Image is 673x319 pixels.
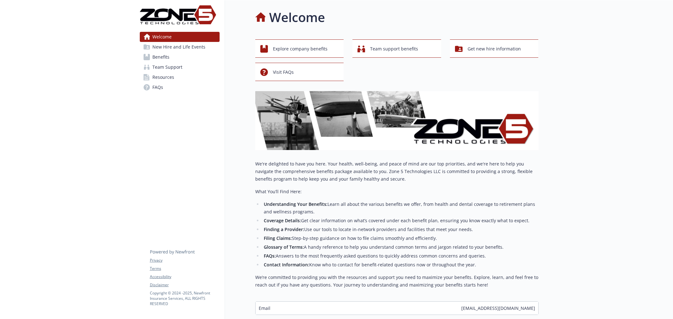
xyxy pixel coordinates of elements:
a: Accessibility [150,274,219,280]
strong: Filing Claims: [264,235,292,241]
strong: Glossary of Terms: [264,244,304,250]
a: Team Support [140,62,220,72]
strong: Understanding Your Benefits: [264,201,328,207]
span: Welcome [152,32,172,42]
button: Team support benefits [352,39,441,58]
span: Visit FAQs [273,66,294,78]
a: Disclaimer [150,282,219,288]
span: Benefits [152,52,169,62]
h1: Welcome [269,8,325,27]
p: Copyright © 2024 - 2025 , Newfront Insurance Services, ALL RIGHTS RESERVED [150,290,219,306]
li: Answers to the most frequently asked questions to quickly address common concerns and queries. [262,252,539,260]
a: Welcome [140,32,220,42]
button: Explore company benefits [255,39,344,58]
a: Benefits [140,52,220,62]
li: Learn all about the various benefits we offer, from health and dental coverage to retirement plan... [262,200,539,216]
p: We’re committed to providing you with the resources and support you need to maximize your benefit... [255,274,539,289]
span: Team Support [152,62,182,72]
span: Resources [152,72,174,82]
a: Privacy [150,258,219,263]
li: Step-by-step guidance on how to file claims smoothly and efficiently. [262,235,539,242]
span: FAQs [152,82,163,92]
a: New Hire and Life Events [140,42,220,52]
span: Get new hire information [468,43,521,55]
p: We're delighted to have you here. Your health, well-being, and peace of mind are our top prioriti... [255,160,539,183]
li: A handy reference to help you understand common terms and jargon related to your benefits. [262,243,539,251]
strong: Coverage Details: [264,217,301,223]
strong: Contact Information: [264,262,309,268]
img: overview page banner [255,91,539,150]
button: Visit FAQs [255,63,344,81]
li: Know who to contact for benefit-related questions now or throughout the year. [262,261,539,269]
li: Get clear information on what’s covered under each benefit plan, ensuring you know exactly what t... [262,217,539,224]
p: What You’ll Find Here: [255,188,539,195]
strong: Finding a Provider: [264,226,304,232]
li: Use our tools to locate in-network providers and facilities that meet your needs. [262,226,539,233]
a: Resources [140,72,220,82]
a: FAQs [140,82,220,92]
span: New Hire and Life Events [152,42,205,52]
span: Email [259,305,270,311]
button: Get new hire information [450,39,539,58]
span: Explore company benefits [273,43,328,55]
span: Team support benefits [370,43,418,55]
strong: FAQs: [264,253,276,259]
a: Terms [150,266,219,271]
span: [EMAIL_ADDRESS][DOMAIN_NAME] [461,305,535,311]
